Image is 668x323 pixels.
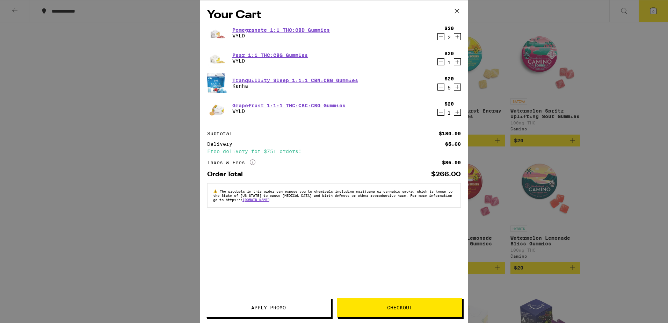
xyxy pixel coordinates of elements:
[444,35,454,40] div: 2
[232,83,358,89] p: Kanha
[207,142,237,146] div: Delivery
[232,103,346,108] a: Grapefruit 1:1:1 THC:CBC:CBG Gummies
[213,189,452,202] span: The products in this order can expose you to chemicals including marijuana or cannabis smoke, whi...
[454,84,461,91] button: Increment
[207,171,248,178] div: Order Total
[444,101,454,107] div: $20
[444,26,454,31] div: $20
[337,298,462,317] button: Checkout
[232,58,308,64] p: WYLD
[232,78,358,83] a: Tranquillity Sleep 1:1:1 CBN:CBG Gummies
[207,73,227,94] img: Kanha - Tranquillity Sleep 1:1:1 CBN:CBG Gummies
[387,305,412,310] span: Checkout
[437,58,444,65] button: Decrement
[232,27,330,33] a: Pomegranate 1:1 THC:CBD Gummies
[207,159,255,166] div: Taxes & Fees
[439,131,461,136] div: $180.00
[444,76,454,81] div: $20
[444,60,454,65] div: 1
[251,305,286,310] span: Apply Promo
[444,85,454,91] div: 5
[431,171,461,178] div: $266.00
[437,33,444,40] button: Decrement
[232,52,308,58] a: Pear 1:1 THC:CBG Gummies
[437,109,444,116] button: Decrement
[454,58,461,65] button: Increment
[454,33,461,40] button: Increment
[442,160,461,165] div: $86.00
[444,51,454,56] div: $20
[437,84,444,91] button: Decrement
[207,131,237,136] div: Subtotal
[445,142,461,146] div: $5.00
[232,33,330,38] p: WYLD
[207,48,227,68] img: WYLD - Pear 1:1 THC:CBG Gummies
[207,23,227,43] img: WYLD - Pomegranate 1:1 THC:CBD Gummies
[444,110,454,116] div: 1
[207,7,461,23] h2: Your Cart
[206,298,331,317] button: Apply Promo
[454,109,461,116] button: Increment
[207,95,227,122] img: WYLD - Grapefruit 1:1:1 THC:CBC:CBG Gummies
[207,149,461,154] div: Free delivery for $75+ orders!
[242,198,270,202] a: [DOMAIN_NAME]
[213,189,220,193] span: ⚠️
[232,108,346,114] p: WYLD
